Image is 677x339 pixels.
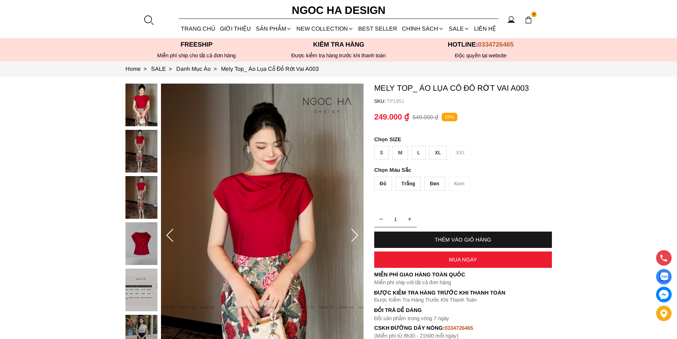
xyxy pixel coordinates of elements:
[374,136,552,142] p: SIZE
[531,12,537,17] span: 0
[218,19,253,38] a: GIỚI THIỆU
[392,146,408,160] div: M
[374,146,389,160] div: S
[659,272,668,281] img: Display image
[374,167,532,173] p: Màu Sắc
[374,112,409,122] p: 249.000 ₫
[374,325,445,331] font: cskh đường dây nóng:
[374,98,387,104] h6: SKU:
[374,307,552,313] h6: Đổi trả dễ dàng
[525,16,532,24] img: img-CART-ICON-ksit0nf1
[442,113,457,122] p: 55%
[387,98,552,104] p: TP1951
[125,176,157,219] img: Mely Top_ Áo Lụa Cổ Đổ Rớt Vai A003_mini_2
[424,177,445,191] div: Đen
[125,52,268,59] div: Miễn phí ship cho tất cả đơn hàng
[125,66,151,72] a: Link to Home
[166,66,175,72] span: >
[294,19,356,38] a: NEW COLLECTION
[410,41,552,48] p: Hotline:
[374,279,451,285] font: Miễn phí ship với tất cả đơn hàng
[374,177,392,191] div: Đỏ
[285,2,392,19] a: Ngoc Ha Design
[176,66,221,72] a: Link to Danh Mục Áo
[429,146,447,160] div: XL
[125,41,268,48] p: Freeship
[478,41,514,48] span: 0334726465
[151,66,176,72] a: Link to SALE
[412,146,426,160] div: L
[400,19,446,38] div: Chính sách
[410,52,552,59] h6: Độc quyền tại website
[374,84,552,93] p: Mely Top_ Áo Lụa Cổ Đổ Rớt Vai A003
[125,269,157,311] img: Mely Top_ Áo Lụa Cổ Đổ Rớt Vai A003_mini_4
[656,287,672,302] a: messenger
[268,52,410,59] p: Được kiểm tra hàng trước khi thanh toán
[141,66,150,72] span: >
[396,177,421,191] div: Trắng
[356,19,400,38] a: BEST SELLER
[374,297,552,303] p: Được Kiểm Tra Hàng Trước Khi Thanh Toán
[125,84,157,126] img: Mely Top_ Áo Lụa Cổ Đổ Rớt Vai A003_mini_0
[125,130,157,173] img: Mely Top_ Áo Lụa Cổ Đổ Rớt Vai A003_mini_1
[374,212,417,226] input: Quantity input
[374,256,552,263] div: MUA NGAY
[179,19,218,38] a: TRANG CHỦ
[374,290,552,296] p: Được Kiểm Tra Hàng Trước Khi Thanh Toán
[374,333,458,339] font: (Miễn phí từ 8h30 - 21h00 mỗi ngày)
[374,237,552,243] div: THÊM VÀO GIỎ HÀNG
[656,269,672,285] a: Display image
[221,66,319,72] a: Link to Mely Top_ Áo Lụa Cổ Đổ Rớt Vai A003
[446,19,472,38] a: SALE
[253,19,294,38] div: SẢN PHẨM
[211,66,220,72] span: >
[374,271,465,277] font: Miễn phí giao hàng toàn quốc
[445,325,473,331] font: 0334726465
[374,315,450,321] font: Đổi sản phẩm trong vòng 7 ngày
[413,114,438,121] p: 549.000 ₫
[125,222,157,265] img: Mely Top_ Áo Lụa Cổ Đổ Rớt Vai A003_mini_3
[472,19,498,38] a: LIÊN HỆ
[313,41,364,48] font: Kiểm tra hàng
